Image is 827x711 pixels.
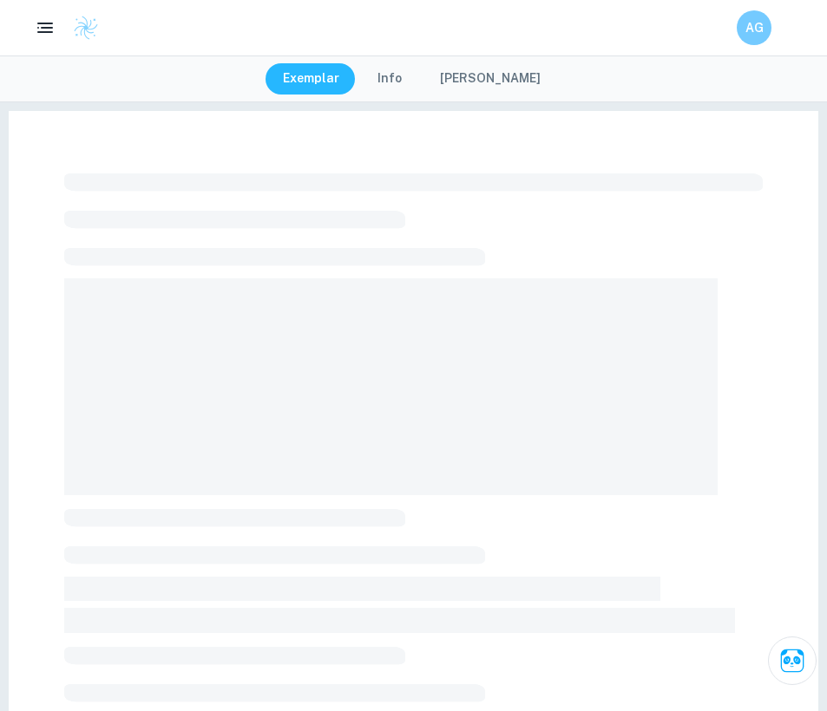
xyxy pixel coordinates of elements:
a: Clastify logo [62,15,99,41]
h6: AG [745,18,765,37]
button: Info [360,63,419,95]
button: Ask Clai [768,636,817,685]
button: AG [737,10,771,45]
img: Clastify logo [73,15,99,41]
button: [PERSON_NAME] [423,63,558,95]
button: Exemplar [266,63,357,95]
